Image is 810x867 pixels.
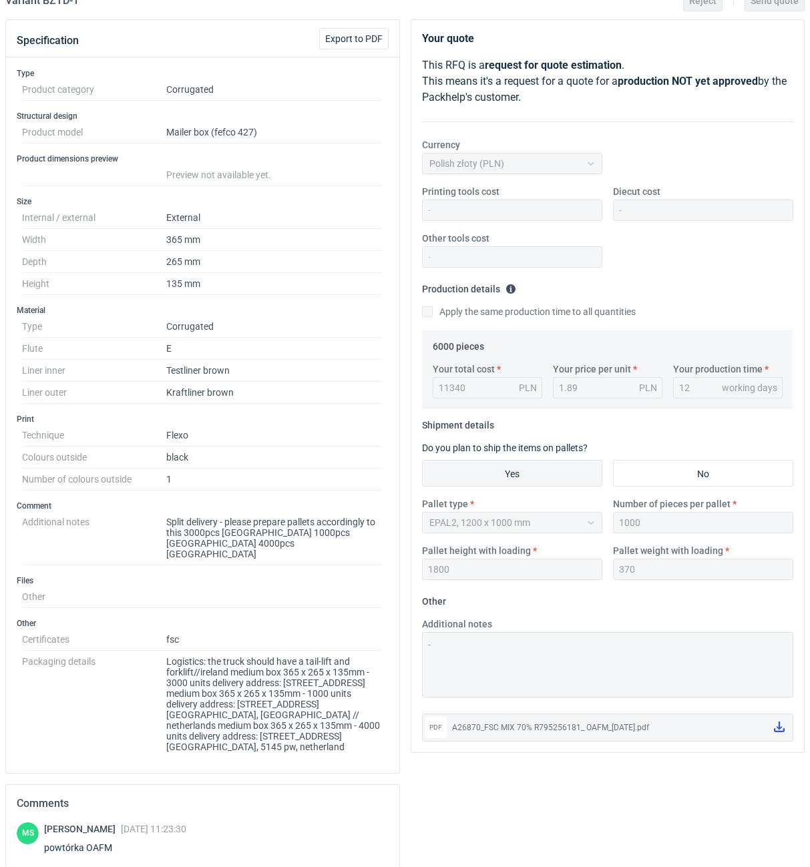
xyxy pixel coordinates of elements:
[166,338,383,360] dd: E
[722,381,777,394] div: working days
[22,251,166,273] dt: Depth
[17,822,39,844] div: Maciej Sikora
[166,424,383,447] dd: Flexo
[22,382,166,404] dt: Liner outer
[17,796,389,812] h2: Comments
[166,360,383,382] dd: Testliner brown
[425,717,447,738] div: pdf
[17,501,389,511] h3: Comment
[22,629,166,651] dt: Certificates
[422,632,794,697] textarea: -
[22,229,166,251] dt: Width
[422,32,474,45] strong: Your quote
[17,25,79,57] button: Specification
[166,170,271,180] span: Preview not available yet.
[422,591,446,607] legend: Other
[22,424,166,447] dt: Technique
[121,824,186,834] span: [DATE] 11:23:30
[166,511,383,565] dd: Split delivery - please prepare pallets accordingly to this 3000pcs [GEOGRAPHIC_DATA] 1000pcs [GE...
[22,121,166,143] dt: Product model
[433,336,484,352] legend: 6000 pieces
[44,824,121,834] span: [PERSON_NAME]
[422,278,516,294] legend: Production details
[44,841,186,854] div: powtórka OAFM
[166,251,383,273] dd: 265 mm
[17,305,389,316] h3: Material
[519,381,537,394] div: PLN
[22,586,166,608] dt: Other
[17,111,389,121] h3: Structural design
[22,79,166,101] dt: Product category
[166,651,383,752] dd: Logistics: the truck should have a tail-lift and forklift//ireland medium box 365 x 265 x 135mm -...
[618,75,758,87] strong: production NOT yet approved
[22,316,166,338] dt: Type
[422,443,588,453] label: Do you plan to ship the items on pallets?
[17,575,389,586] h3: Files
[166,229,383,251] dd: 365 mm
[319,28,389,49] button: Export to PDF
[17,822,39,844] figcaption: MS
[433,362,495,376] label: Your total cost
[22,360,166,382] dt: Liner inner
[422,414,494,430] legend: Shipment details
[422,185,499,198] label: Printing tools cost
[452,721,764,734] div: A26870_FSC MIX 70% R795256181_ OAFM_[DATE].pdf
[22,469,166,491] dt: Number of colours outside
[166,121,383,143] dd: Mailer box (fefco 427)
[22,273,166,295] dt: Height
[422,138,460,152] label: Currency
[17,154,389,164] h3: Product dimensions preview
[166,382,383,404] dd: Kraftliner brown
[166,447,383,469] dd: black
[613,185,660,198] label: Diecut cost
[553,362,631,376] label: Your price per unit
[422,544,531,557] label: Pallet height with loading
[166,469,383,491] dd: 1
[166,79,383,101] dd: Corrugated
[22,447,166,469] dt: Colours outside
[422,57,794,105] p: This RFQ is a . This means it's a request for a quote for a by the Packhelp's customer.
[17,68,389,79] h3: Type
[485,59,622,71] strong: request for quote estimation
[613,544,723,557] label: Pallet weight with loading
[422,497,468,511] label: Pallet type
[613,497,731,511] label: Number of pieces per pallet
[17,618,389,629] h3: Other
[22,207,166,229] dt: Internal / external
[166,207,383,229] dd: External
[166,629,383,651] dd: fsc
[325,34,383,43] span: Export to PDF
[639,381,657,394] div: PLN
[166,273,383,295] dd: 135 mm
[673,362,763,376] label: Your production time
[22,338,166,360] dt: Flute
[17,196,389,207] h3: Size
[22,511,166,565] dt: Additional notes
[166,316,383,338] dd: Corrugated
[22,651,166,752] dt: Packaging details
[422,232,489,245] label: Other tools cost
[17,414,389,424] h3: Print
[422,617,492,631] label: Additional notes
[422,305,636,318] label: Apply the same production time to all quantities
